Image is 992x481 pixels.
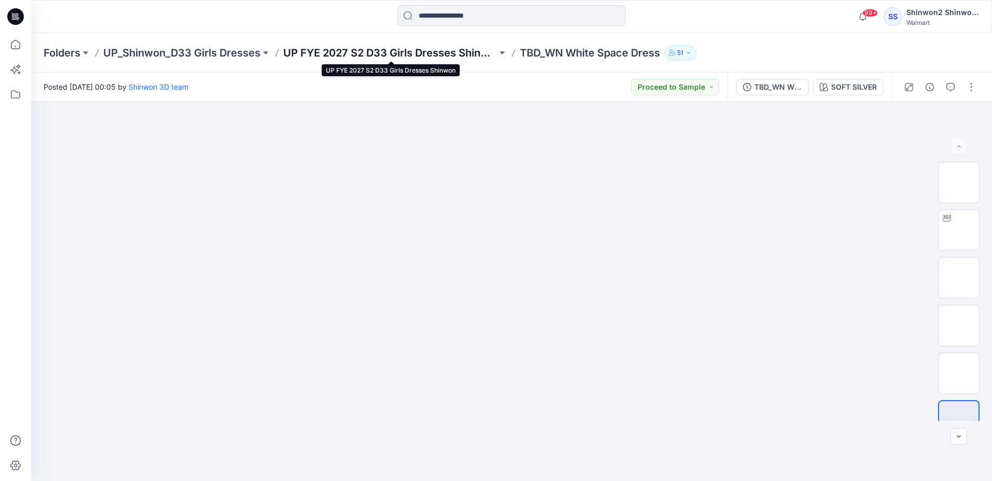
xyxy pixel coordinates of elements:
a: UP_Shinwon_D33 Girls Dresses [103,46,260,60]
div: SOFT SILVER [831,81,877,93]
p: TBD_WN White Space Dress [520,46,660,60]
span: Posted [DATE] 00:05 by [44,81,188,92]
button: SOFT SILVER [813,79,884,95]
div: Shinwon2 Shinwon2 [906,6,979,19]
div: Walmart [906,19,979,26]
button: Details [921,79,938,95]
a: UP FYE 2027 S2 D33 Girls Dresses Shinwon [283,46,497,60]
div: TBD_WN White Space Dress [754,81,802,93]
button: TBD_WN White Space Dress [736,79,809,95]
button: 51 [664,46,696,60]
a: Shinwon 3D team [129,82,188,91]
p: 51 [677,47,683,59]
span: 99+ [862,9,878,17]
a: Folders [44,46,80,60]
div: SS [884,7,902,26]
